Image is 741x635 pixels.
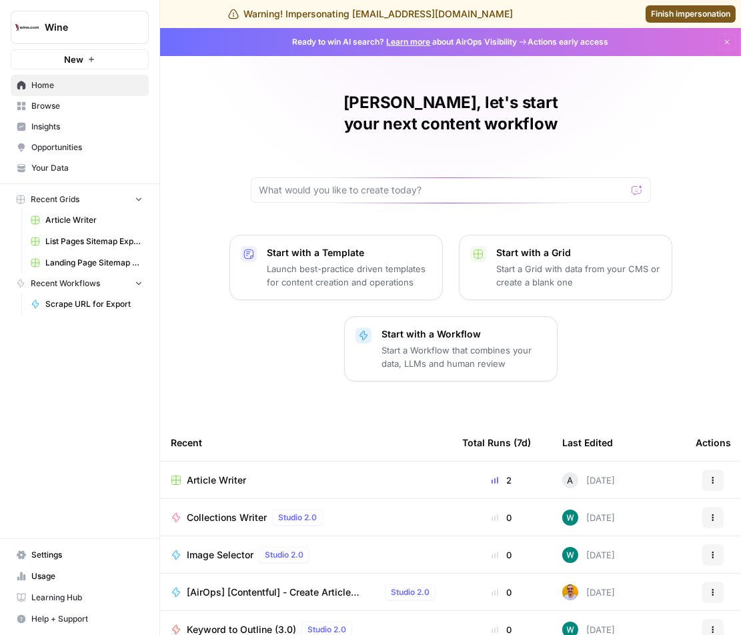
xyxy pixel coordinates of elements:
span: Usage [31,570,143,582]
a: Insights [11,116,149,137]
a: Article Writer [25,209,149,231]
span: Collections Writer [187,511,267,524]
button: Help + Support [11,608,149,630]
span: Studio 2.0 [265,549,303,561]
input: What would you like to create today? [259,183,626,197]
p: Start with a Workflow [382,328,546,341]
div: 0 [462,511,541,524]
div: 0 [462,548,541,562]
button: New [11,49,149,69]
a: Collections WriterStudio 2.0 [171,510,441,526]
span: Studio 2.0 [391,586,430,598]
p: Start with a Template [267,246,432,259]
button: Start with a WorkflowStart a Workflow that combines your data, LLMs and human review [344,316,558,382]
span: A [568,474,574,487]
span: Article Writer [187,474,246,487]
span: Image Selector [187,548,253,562]
a: List Pages Sitemap Export [25,231,149,252]
a: Home [11,75,149,96]
img: vaiar9hhcrg879pubqop5lsxqhgw [562,510,578,526]
span: List Pages Sitemap Export [45,235,143,247]
a: [AirOps] [Contentful] - Create Article Pages With ImagesStudio 2.0 [171,584,441,600]
button: Recent Workflows [11,273,149,293]
button: Recent Grids [11,189,149,209]
div: Last Edited [562,424,613,461]
p: Launch best-practice driven templates for content creation and operations [267,262,432,289]
span: Your Data [31,162,143,174]
a: Opportunities [11,137,149,158]
a: Finish impersonation [646,5,736,23]
a: Learning Hub [11,587,149,608]
div: Total Runs (7d) [462,424,531,461]
img: mtm3mwwjid4nvhapkft0keo1ean8 [562,584,578,600]
span: Ready to win AI search? about AirOps Visibility [293,36,518,48]
span: Scrape URL for Export [45,298,143,310]
div: Recent [171,424,441,461]
span: Studio 2.0 [278,512,317,524]
div: [DATE] [562,547,615,563]
div: [DATE] [562,510,615,526]
span: Finish impersonation [651,8,730,20]
span: Help + Support [31,613,143,625]
span: Landing Page Sitemap Export [45,257,143,269]
span: Recent Grids [31,193,79,205]
span: Learning Hub [31,592,143,604]
div: Actions [696,424,731,461]
a: Landing Page Sitemap Export [25,252,149,273]
div: [DATE] [562,584,615,600]
p: Start a Grid with data from your CMS or create a blank one [497,262,661,289]
a: Browse [11,95,149,117]
div: 0 [462,586,541,599]
span: Opportunities [31,141,143,153]
a: Settings [11,544,149,566]
img: Wine Logo [15,15,39,39]
a: Your Data [11,157,149,179]
span: Article Writer [45,214,143,226]
div: [DATE] [562,472,615,488]
p: Start with a Grid [497,246,661,259]
button: Start with a GridStart a Grid with data from your CMS or create a blank one [459,235,672,300]
div: Warning! Impersonating [EMAIL_ADDRESS][DOMAIN_NAME] [228,7,514,21]
a: Image SelectorStudio 2.0 [171,547,441,563]
span: Recent Workflows [31,277,100,289]
p: Start a Workflow that combines your data, LLMs and human review [382,344,546,370]
span: Browse [31,100,143,112]
span: Wine [45,21,125,34]
span: Settings [31,549,143,561]
span: New [64,53,83,66]
h1: [PERSON_NAME], let's start your next content workflow [251,92,651,135]
a: Scrape URL for Export [25,293,149,315]
button: Start with a TemplateLaunch best-practice driven templates for content creation and operations [229,235,443,300]
a: Article Writer [171,474,441,487]
span: Insights [31,121,143,133]
button: Workspace: Wine [11,11,149,44]
span: Home [31,79,143,91]
a: Learn more [387,37,431,47]
a: Usage [11,566,149,587]
div: 2 [462,474,541,487]
span: [AirOps] [Contentful] - Create Article Pages With Images [187,586,380,599]
img: vaiar9hhcrg879pubqop5lsxqhgw [562,547,578,563]
span: Actions early access [528,36,609,48]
